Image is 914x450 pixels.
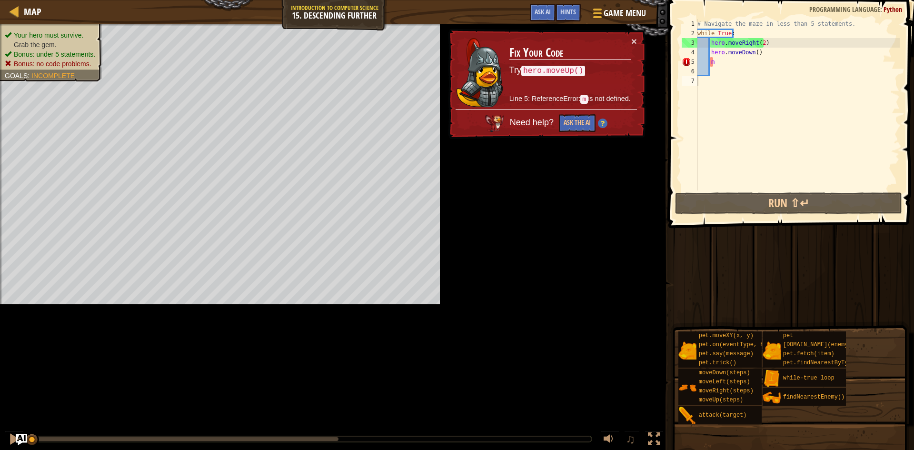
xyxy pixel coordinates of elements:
[19,5,41,18] a: Map
[31,72,75,80] span: Incomplete
[14,41,57,49] span: Grab the gem.
[783,375,835,381] span: while-true loop
[521,66,585,76] code: hero.moveUp()
[631,36,637,46] button: ×
[678,407,696,425] img: portrait.png
[699,370,750,376] span: moveDown(steps)
[699,360,736,366] span: pet.trick()
[682,29,697,38] div: 2
[699,397,744,403] span: moveUp(steps)
[626,432,636,446] span: ♫
[682,38,697,48] div: 3
[598,119,607,128] img: Hint
[5,430,24,450] button: Ctrl + P: Pause
[675,192,902,214] button: Run ⇧↵
[24,5,41,18] span: Map
[809,5,880,14] span: Programming language
[682,48,697,57] div: 4
[699,379,750,385] span: moveLeft(steps)
[586,4,652,26] button: Game Menu
[600,430,619,450] button: Adjust volume
[763,370,781,388] img: portrait.png
[14,50,95,58] span: Bonus: under 5 statements.
[535,7,551,16] span: Ask AI
[678,341,696,360] img: portrait.png
[559,114,596,132] button: Ask the AI
[884,5,902,14] span: Python
[763,341,781,360] img: portrait.png
[783,360,875,366] span: pet.findNearestByType(type)
[699,332,754,339] span: pet.moveXY(x, y)
[509,64,631,77] p: Try
[783,341,852,348] span: [DOMAIN_NAME](enemy)
[5,30,95,40] li: Your hero must survive.
[678,379,696,397] img: portrait.png
[16,434,27,445] button: Ask AI
[783,350,835,357] span: pet.fetch(item)
[682,76,697,86] div: 7
[645,430,664,450] button: Toggle fullscreen
[604,7,646,20] span: Game Menu
[509,94,631,104] p: Line 5: ReferenceError: is not defined.
[560,7,576,16] span: Hints
[682,67,697,76] div: 6
[699,412,747,419] span: attack(target)
[624,430,640,450] button: ♫
[5,40,95,50] li: Grab the gem.
[580,95,588,104] code: m
[5,59,95,69] li: Bonus: no code problems.
[699,388,754,394] span: moveRight(steps)
[699,350,754,357] span: pet.say(message)
[783,394,845,400] span: findNearestEnemy()
[682,19,697,29] div: 1
[699,341,788,348] span: pet.on(eventType, handler)
[509,46,631,60] h3: Fix Your Code
[5,72,28,80] span: Goals
[5,50,95,59] li: Bonus: under 5 statements.
[28,72,31,80] span: :
[783,332,794,339] span: pet
[880,5,884,14] span: :
[530,4,556,21] button: Ask AI
[14,60,91,68] span: Bonus: no code problems.
[14,31,84,39] span: Your hero must survive.
[456,38,504,108] img: duck_hattori.png
[763,389,781,407] img: portrait.png
[485,115,504,132] img: AI
[682,57,697,67] div: 5
[510,118,556,128] span: Need help?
